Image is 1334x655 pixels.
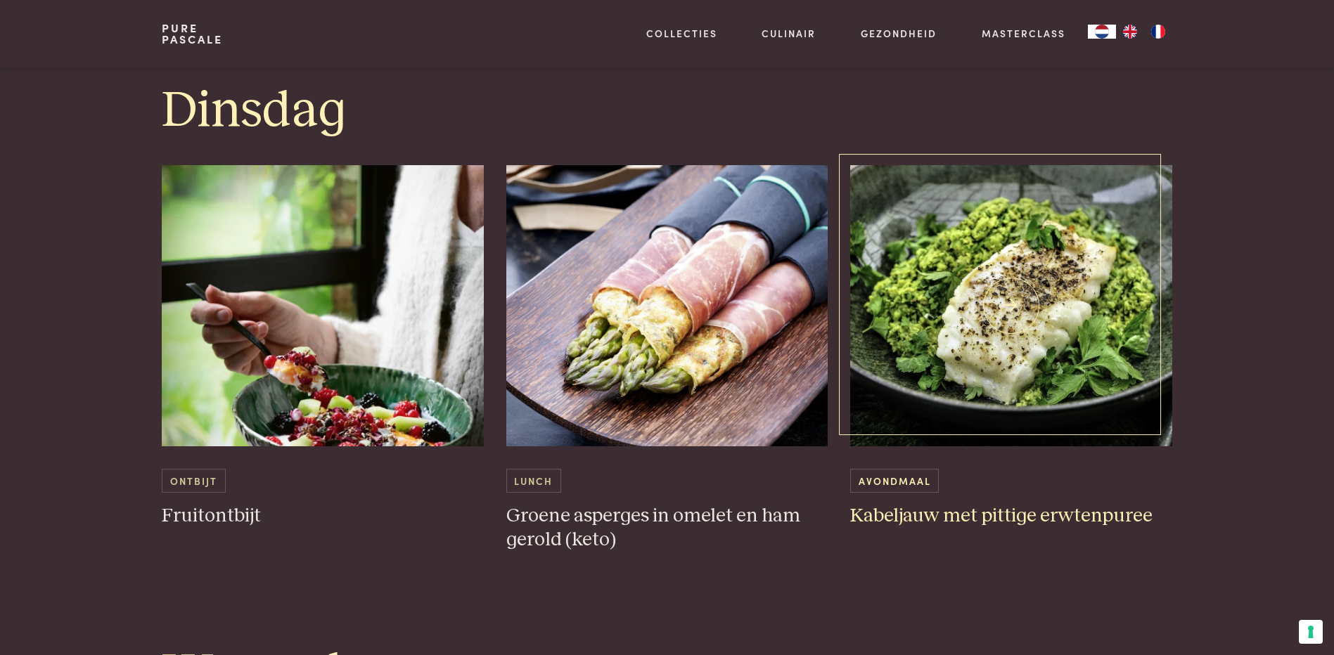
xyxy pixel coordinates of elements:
[506,469,561,492] span: Lunch
[162,469,225,492] span: Ontbijt
[1116,25,1144,39] a: EN
[646,26,717,41] a: Collecties
[1299,620,1323,644] button: Uw voorkeuren voor toestemming voor trackingtechnologieën
[162,504,484,528] h3: Fruitontbijt
[162,165,484,446] img: Fruitontbijt
[1116,25,1172,39] ul: Language list
[850,504,1172,528] h3: Kabeljauw met pittige erwtenpuree
[1088,25,1172,39] aside: Language selected: Nederlands
[162,79,1172,143] h1: Dinsdag
[762,26,816,41] a: Culinair
[850,165,1172,528] a: Kabeljauw met pittige erwtenpuree Avondmaal Kabeljauw met pittige erwtenpuree
[162,165,484,528] a: Fruitontbijt Ontbijt Fruitontbijt
[982,26,1065,41] a: Masterclass
[1088,25,1116,39] a: NL
[506,504,828,552] h3: Groene asperges in omelet en ham gerold (keto)
[850,165,1172,446] img: Kabeljauw met pittige erwtenpuree
[162,22,223,45] a: PurePascale
[1088,25,1116,39] div: Language
[850,469,939,492] span: Avondmaal
[1144,25,1172,39] a: FR
[506,165,828,552] a: Groene asperges in omelet en ham gerold (keto) Lunch Groene asperges in omelet en ham gerold (keto)
[861,26,937,41] a: Gezondheid
[506,165,828,446] img: Groene asperges in omelet en ham gerold (keto)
